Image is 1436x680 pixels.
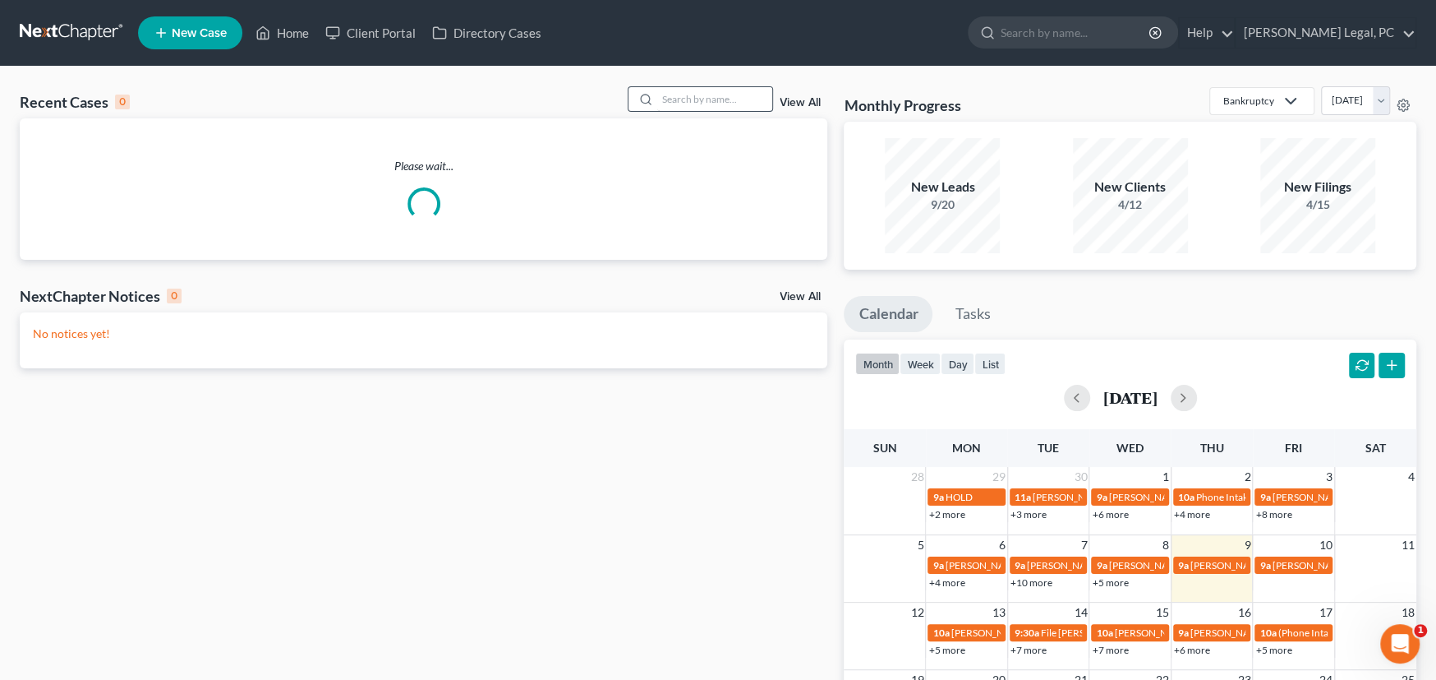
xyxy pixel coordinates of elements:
[932,559,943,571] span: 9a
[1108,559,1208,571] span: [PERSON_NAME] OUT
[115,95,130,109] div: 0
[1161,467,1171,487] span: 1
[1260,197,1375,213] div: 4/15
[928,508,964,520] a: +2 more
[1178,491,1194,503] span: 10a
[1223,94,1274,108] div: Bankruptcy
[20,286,182,306] div: NextChapter Notices
[1190,559,1290,571] span: [PERSON_NAME] OUT
[915,535,925,555] span: 5
[1174,508,1210,520] a: +4 more
[317,18,424,48] a: Client Portal
[1178,627,1189,639] span: 9a
[20,158,827,174] p: Please wait...
[167,289,182,303] div: 0
[928,576,964,589] a: +4 more
[780,291,821,303] a: View All
[33,326,814,342] p: No notices yet!
[855,353,900,375] button: month
[928,644,964,656] a: +5 more
[1001,17,1151,48] input: Search by name...
[1010,576,1052,589] a: +10 more
[657,87,772,111] input: Search by name...
[1079,535,1089,555] span: 7
[1092,576,1128,589] a: +5 more
[952,441,981,455] span: Mon
[1015,491,1031,503] span: 11a
[1380,624,1420,664] iframe: Intercom live chat
[1010,508,1047,520] a: +3 more
[172,27,227,39] span: New Case
[1259,627,1276,639] span: 10a
[1092,644,1128,656] a: +7 more
[1108,491,1272,503] span: [PERSON_NAME] - file answer to MFR
[1318,535,1334,555] span: 10
[974,353,1006,375] button: list
[1236,603,1252,622] span: 16
[1178,559,1189,571] span: 9a
[1272,559,1371,571] span: [PERSON_NAME] OUT
[873,441,897,455] span: Sun
[1365,441,1386,455] span: Sat
[1324,467,1334,487] span: 3
[780,97,821,109] a: View All
[909,467,925,487] span: 28
[1103,389,1158,406] h2: [DATE]
[20,92,130,112] div: Recent Cases
[1096,627,1112,639] span: 10a
[1242,535,1252,555] span: 9
[1414,624,1427,637] span: 1
[945,559,1044,571] span: [PERSON_NAME] OUT
[950,627,1378,639] span: [PERSON_NAME] [PHONE_NUMBER], [EMAIL_ADDRESS][DOMAIN_NAME], [STREET_ADDRESS]
[1072,603,1089,622] span: 14
[1236,18,1415,48] a: [PERSON_NAME] Legal, PC
[991,467,1007,487] span: 29
[885,197,1000,213] div: 9/20
[991,603,1007,622] span: 13
[424,18,550,48] a: Directory Cases
[1027,559,1126,571] span: [PERSON_NAME] OUT
[1255,508,1291,520] a: +8 more
[1010,644,1047,656] a: +7 more
[1038,441,1059,455] span: Tue
[1096,559,1107,571] span: 9a
[1318,603,1334,622] span: 17
[844,296,932,332] a: Calendar
[1073,197,1188,213] div: 4/12
[941,353,974,375] button: day
[1073,178,1188,197] div: New Clients
[1259,559,1270,571] span: 9a
[1200,441,1224,455] span: Thu
[247,18,317,48] a: Home
[1041,627,1382,639] span: File [PERSON_NAME]---Need Plans on [PERSON_NAME] and [PERSON_NAME]
[1092,508,1128,520] a: +6 more
[1072,467,1089,487] span: 30
[885,178,1000,197] div: New Leads
[1400,603,1416,622] span: 18
[1400,535,1416,555] span: 11
[1116,441,1144,455] span: Wed
[1015,559,1025,571] span: 9a
[1406,467,1416,487] span: 4
[909,603,925,622] span: 12
[1161,535,1171,555] span: 8
[945,491,972,503] span: HOLD
[1096,491,1107,503] span: 9a
[1190,627,1396,639] span: [PERSON_NAME] - restitution review (WCGDC)
[1255,644,1291,656] a: +5 more
[900,353,941,375] button: week
[1242,467,1252,487] span: 2
[844,95,960,115] h3: Monthly Progress
[1174,644,1210,656] a: +6 more
[1154,603,1171,622] span: 15
[1259,491,1270,503] span: 9a
[932,491,943,503] span: 9a
[1285,441,1302,455] span: Fri
[1260,178,1375,197] div: New Filings
[1015,627,1039,639] span: 9:30a
[1179,18,1234,48] a: Help
[940,296,1005,332] a: Tasks
[932,627,949,639] span: 10a
[997,535,1007,555] span: 6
